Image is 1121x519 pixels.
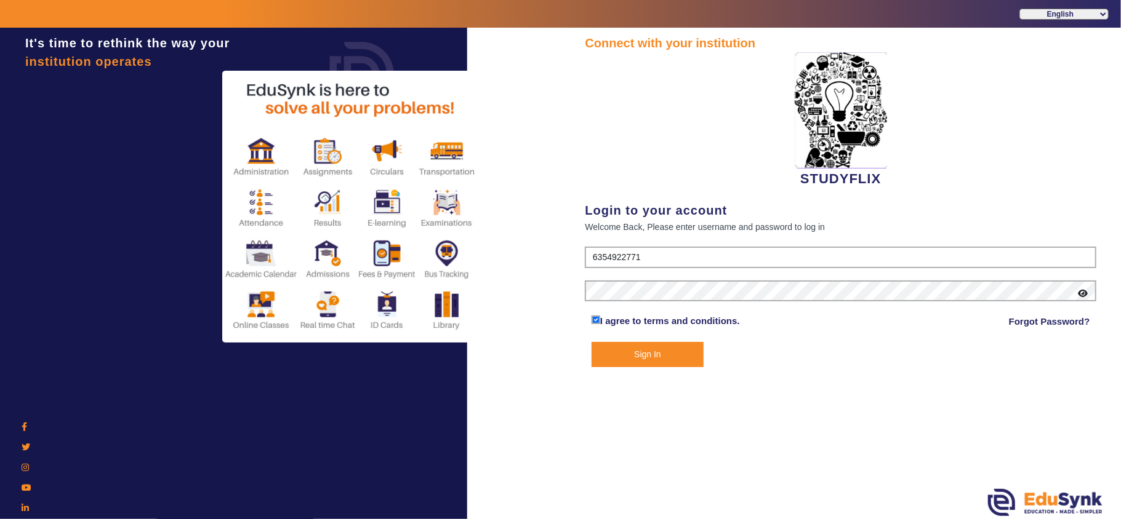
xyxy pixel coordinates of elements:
a: I agree to terms and conditions. [600,315,740,326]
button: Sign In [592,342,704,367]
span: institution operates [25,55,152,68]
img: login.png [316,28,408,120]
div: Connect with your institution [585,34,1096,52]
a: Forgot Password? [1009,314,1090,329]
div: Login to your account [585,201,1096,220]
div: Welcome Back, Please enter username and password to log in [585,220,1096,234]
input: User Name [585,247,1096,269]
div: STUDYFLIX [585,52,1096,189]
img: login2.png [222,71,481,343]
img: 2da83ddf-6089-4dce-a9e2-416746467bdd [795,52,887,168]
span: It's time to rethink the way your [25,36,230,50]
img: edusynk.png [988,489,1103,516]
